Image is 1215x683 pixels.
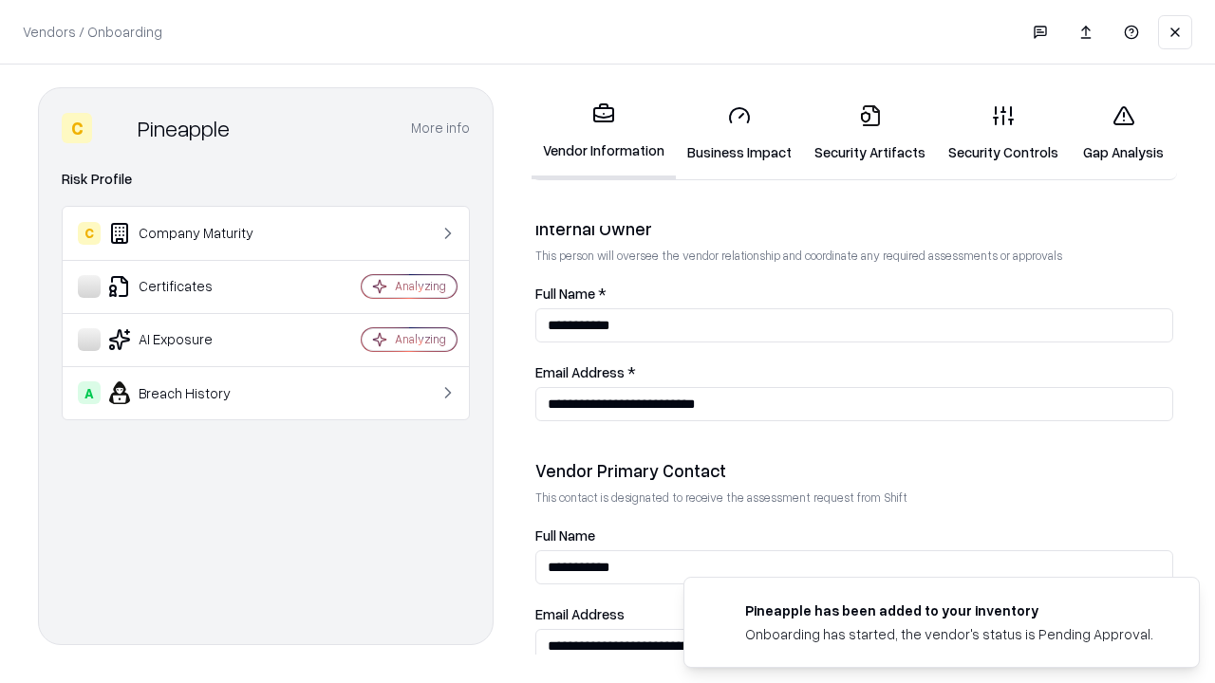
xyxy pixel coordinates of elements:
div: Breach History [78,381,305,404]
p: This person will oversee the vendor relationship and coordinate any required assessments or appro... [535,248,1173,264]
div: AI Exposure [78,328,305,351]
a: Security Artifacts [803,89,937,177]
p: Vendors / Onboarding [23,22,162,42]
div: Analyzing [395,278,446,294]
p: This contact is designated to receive the assessment request from Shift [535,489,1173,506]
a: Business Impact [676,89,803,177]
label: Email Address [535,607,1173,621]
label: Full Name [535,528,1173,543]
div: Risk Profile [62,168,470,191]
a: Gap Analysis [1070,89,1177,177]
a: Vendor Information [532,87,676,179]
label: Email Address * [535,365,1173,379]
div: Analyzing [395,331,446,347]
div: A [78,381,101,404]
img: pineappleenergy.com [707,600,730,623]
div: Certificates [78,275,305,298]
label: Full Name * [535,286,1173,301]
div: C [78,222,101,245]
div: Company Maturity [78,222,305,245]
div: Onboarding has started, the vendor's status is Pending Approval. [745,624,1153,644]
div: Internal Owner [535,217,1173,240]
img: Pineapple [100,113,130,143]
div: C [62,113,92,143]
div: Vendor Primary Contact [535,459,1173,482]
div: Pineapple [138,113,230,143]
div: Pineapple has been added to your inventory [745,600,1153,620]
button: More info [411,111,470,145]
a: Security Controls [937,89,1070,177]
